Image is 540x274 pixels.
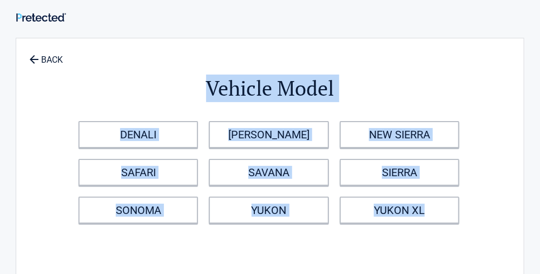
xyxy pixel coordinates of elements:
a: SONOMA [78,197,198,224]
a: SAFARI [78,159,198,186]
h2: Vehicle Model [76,75,464,102]
a: SAVANA [209,159,328,186]
a: NEW SIERRA [340,121,459,148]
img: Main Logo [16,13,66,22]
a: DENALI [78,121,198,148]
a: [PERSON_NAME] [209,121,328,148]
a: YUKON XL [340,197,459,224]
a: YUKON [209,197,328,224]
a: BACK [27,45,65,64]
a: SIERRA [340,159,459,186]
